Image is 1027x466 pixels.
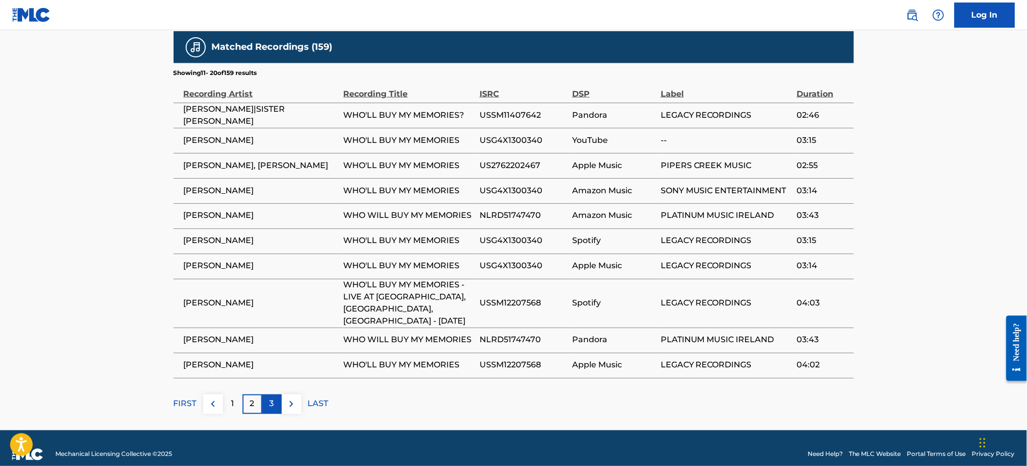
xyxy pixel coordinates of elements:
[572,134,656,146] span: YouTube
[184,235,339,247] span: [PERSON_NAME]
[797,185,848,197] span: 03:14
[797,109,848,121] span: 02:46
[184,334,339,346] span: [PERSON_NAME]
[184,160,339,172] span: [PERSON_NAME], [PERSON_NAME]
[344,334,475,346] span: WHO WILL BUY MY MEMORIES
[797,210,848,222] span: 03:43
[572,160,656,172] span: Apple Music
[480,334,567,346] span: NLRD51747470
[344,134,475,146] span: WHO'LL BUY MY MEMORIES
[250,398,255,410] p: 2
[980,428,986,458] div: Drag
[797,235,848,247] span: 03:15
[661,185,792,197] span: SONY MUSIC ENTERTAINMENT
[907,450,966,459] a: Portal Terms of Use
[184,260,339,272] span: [PERSON_NAME]
[928,5,949,25] div: Help
[480,235,567,247] span: USG4X1300340
[797,297,848,309] span: 04:03
[184,210,339,222] span: [PERSON_NAME]
[797,134,848,146] span: 03:15
[661,297,792,309] span: LEGACY RECORDINGS
[212,41,333,53] h5: Matched Recordings (159)
[174,68,257,77] p: Showing 11 - 20 of 159 results
[344,109,475,121] span: WHO'LL BUY MY MEMORIES?
[661,160,792,172] span: PIPERS CREEK MUSIC
[344,279,475,328] span: WHO'LL BUY MY MEMORIES - LIVE AT [GEOGRAPHIC_DATA], [GEOGRAPHIC_DATA], [GEOGRAPHIC_DATA] - [DATE]
[999,307,1027,389] iframe: Resource Center
[344,210,475,222] span: WHO WILL BUY MY MEMORIES
[572,210,656,222] span: Amazon Music
[572,109,656,121] span: Pandora
[184,134,339,146] span: [PERSON_NAME]
[344,77,475,100] div: Recording Title
[12,448,43,460] img: logo
[344,260,475,272] span: WHO'LL BUY MY MEMORIES
[661,359,792,371] span: LEGACY RECORDINGS
[231,398,234,410] p: 1
[480,109,567,121] span: USSM11407642
[480,160,567,172] span: US2762202467
[480,297,567,309] span: USSM12207568
[344,359,475,371] span: WHO'LL BUY MY MEMORIES
[661,210,792,222] span: PLATINUM MUSIC IRELAND
[480,134,567,146] span: USG4X1300340
[572,297,656,309] span: Spotify
[797,160,848,172] span: 02:55
[344,160,475,172] span: WHO'LL BUY MY MEMORIES
[797,359,848,371] span: 04:02
[661,109,792,121] span: LEGACY RECORDINGS
[572,334,656,346] span: Pandora
[906,9,918,21] img: search
[344,235,475,247] span: WHO'LL BUY MY MEMORIES
[849,450,901,459] a: The MLC Website
[808,450,843,459] a: Need Help?
[480,260,567,272] span: USG4X1300340
[902,5,922,25] a: Public Search
[932,9,944,21] img: help
[308,398,329,410] p: LAST
[661,235,792,247] span: LEGACY RECORDINGS
[572,359,656,371] span: Apple Music
[12,8,51,22] img: MLC Logo
[480,77,567,100] div: ISRC
[480,185,567,197] span: USG4X1300340
[661,260,792,272] span: LEGACY RECORDINGS
[55,450,172,459] span: Mechanical Licensing Collective © 2025
[184,297,339,309] span: [PERSON_NAME]
[572,235,656,247] span: Spotify
[572,185,656,197] span: Amazon Music
[480,359,567,371] span: USSM12207568
[572,260,656,272] span: Apple Music
[661,77,792,100] div: Label
[797,334,848,346] span: 03:43
[184,185,339,197] span: [PERSON_NAME]
[285,398,297,410] img: right
[977,418,1027,466] iframe: Chat Widget
[797,77,848,100] div: Duration
[480,210,567,222] span: NLRD51747470
[344,185,475,197] span: WHO'LL BUY MY MEMORIES
[184,359,339,371] span: [PERSON_NAME]
[661,334,792,346] span: PLATINUM MUSIC IRELAND
[797,260,848,272] span: 03:14
[972,450,1015,459] a: Privacy Policy
[955,3,1015,28] a: Log In
[661,134,792,146] span: --
[184,77,339,100] div: Recording Artist
[270,398,274,410] p: 3
[174,398,197,410] p: FIRST
[190,41,202,53] img: Matched Recordings
[572,77,656,100] div: DSP
[184,103,339,127] span: [PERSON_NAME]|SISTER [PERSON_NAME]
[207,398,219,410] img: left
